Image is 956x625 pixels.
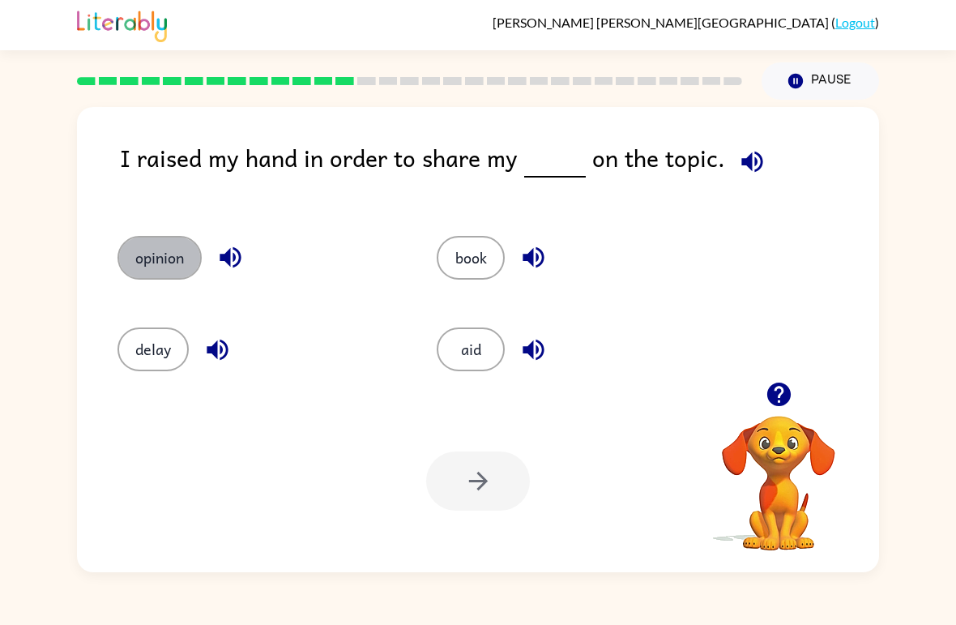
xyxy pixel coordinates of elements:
button: Pause [762,62,879,100]
a: Logout [835,15,875,30]
div: ( ) [493,15,879,30]
button: aid [437,327,505,371]
img: Literably [77,6,167,42]
span: [PERSON_NAME] [PERSON_NAME][GEOGRAPHIC_DATA] [493,15,831,30]
div: I raised my hand in order to share my on the topic. [120,139,879,203]
button: book [437,236,505,280]
video: Your browser must support playing .mp4 files to use Literably. Please try using another browser. [698,391,860,553]
button: opinion [117,236,202,280]
button: delay [117,327,189,371]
